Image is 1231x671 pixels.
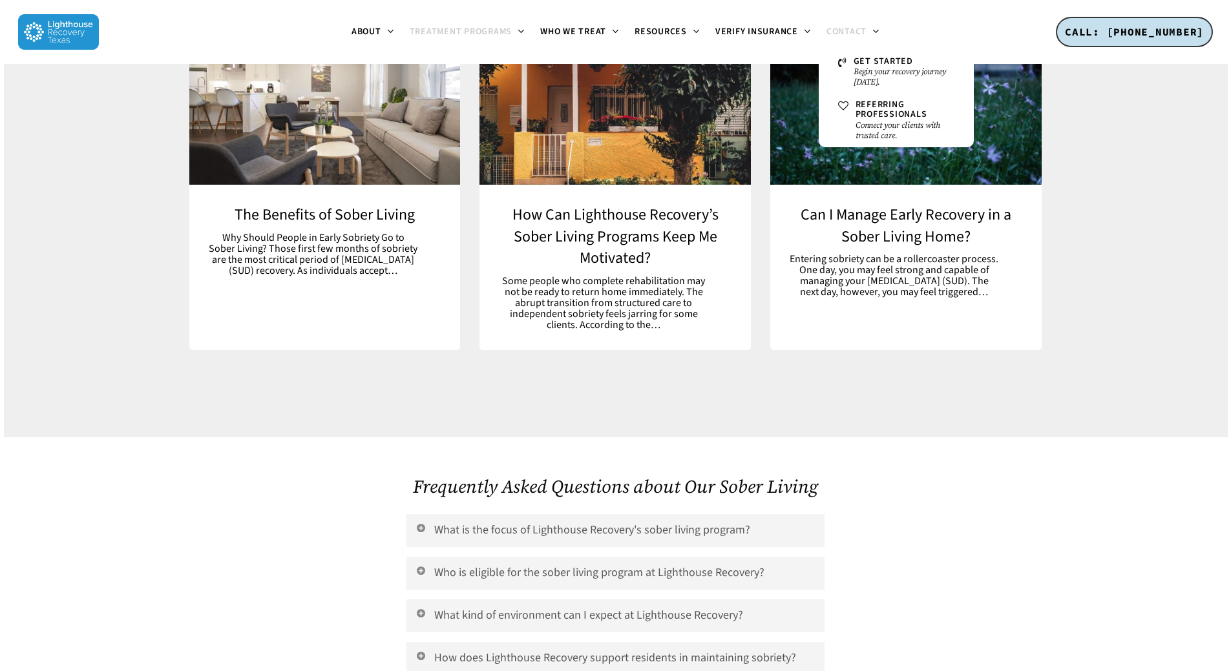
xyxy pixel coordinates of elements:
[854,67,954,87] small: Begin your recovery journey [DATE].
[832,94,961,147] a: Referring ProfessionalsConnect your clients with trusted care.
[819,27,887,37] a: Contact
[344,27,402,37] a: About
[832,50,961,94] a: Get StartedBegin your recovery journey [DATE].
[479,5,751,185] a: How Can Lighthouse Recovery’s Sober Living Programs Keep Me Motivated?
[856,120,954,141] small: Connect your clients with trusted care.
[406,476,824,497] h2: Frequently Asked Questions about Our Sober Living
[18,14,99,50] img: Lighthouse Recovery Texas
[826,25,867,38] span: Contact
[715,25,798,38] span: Verify Insurance
[770,5,1042,185] a: Can I Manage Early Recovery in a Sober Living Home?
[352,25,381,38] span: About
[854,55,913,68] span: Get Started
[708,27,819,37] a: Verify Insurance
[540,25,606,38] span: Who We Treat
[406,514,824,547] a: What is the focus of Lighthouse Recovery's sober living program?
[189,185,461,296] a: The Benefits of Sober Living
[1056,17,1213,48] a: CALL: [PHONE_NUMBER]
[406,557,824,590] a: Who is eligible for the sober living program at Lighthouse Recovery?
[402,27,533,37] a: Treatment Programs
[479,185,751,350] a: How Can Lighthouse Recovery’s Sober Living Programs Keep Me Motivated?
[770,185,1042,317] a: Can I Manage Early Recovery in a Sober Living Home?
[1065,25,1204,38] span: CALL: [PHONE_NUMBER]
[410,25,512,38] span: Treatment Programs
[635,25,687,38] span: Resources
[189,5,461,185] a: The Benefits of Sober Living
[627,27,708,37] a: Resources
[856,98,927,121] span: Referring Professionals
[406,599,824,632] a: What kind of environment can I expect at Lighthouse Recovery?
[532,27,627,37] a: Who We Treat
